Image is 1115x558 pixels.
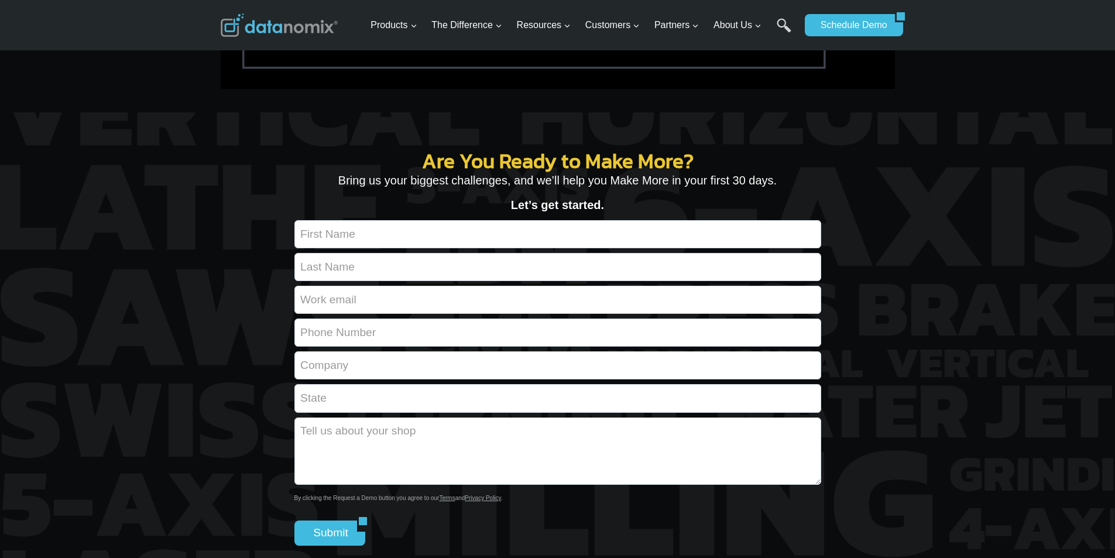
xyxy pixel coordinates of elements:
[294,351,821,379] input: Company
[294,286,821,314] input: Work email
[221,13,338,37] img: Datanomix
[511,198,604,211] strong: Let’s get started.
[294,521,358,545] input: Submit
[294,150,821,171] h2: Are You Ready to Make More?
[713,18,761,33] span: About Us
[439,495,455,501] a: Terms
[294,384,821,412] input: State
[805,14,895,36] a: Schedule Demo
[777,18,791,44] a: Search
[294,494,821,503] p: By clicking the Request a Demo button you agree to our and .
[294,253,821,281] input: Last Name
[465,495,501,501] a: Privacy Policy
[294,319,821,347] input: Phone Number
[431,18,502,33] span: The Difference
[654,18,699,33] span: Partners
[6,333,194,552] iframe: Popup CTA
[370,18,417,33] span: Products
[366,6,799,44] nav: Primary Navigation
[294,220,821,248] input: First Name
[294,220,821,545] form: Contact form
[294,171,821,190] p: Bring us your biggest challenges, and we’ll help you Make More in your first 30 days.
[1056,502,1115,558] iframe: Chat Widget
[585,18,640,33] span: Customers
[517,18,571,33] span: Resources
